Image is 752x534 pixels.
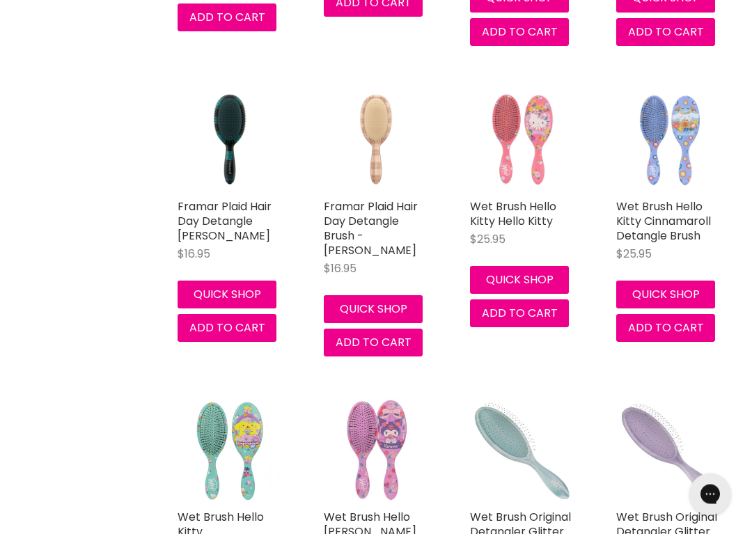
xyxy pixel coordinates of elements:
[324,296,423,324] button: Quick shop
[324,199,418,259] a: Framar Plaid Hair Day Detangle Brush - [PERSON_NAME]
[178,246,210,262] span: $16.95
[628,320,704,336] span: Add to cart
[470,199,556,230] a: Wet Brush Hello Kitty Hello Kitty
[482,24,558,40] span: Add to cart
[616,315,715,343] button: Add to cart
[470,267,569,295] button: Quick shop
[616,88,721,193] img: Wet Brush Hello Kitty Cinnamaroll Detangle Brush
[470,300,569,328] button: Add to cart
[324,88,428,193] img: Framar Plaid Hair Day Detangle Brush - Rory
[189,320,265,336] span: Add to cart
[470,88,574,193] img: Wet Brush Hello Kitty Hello Kitty
[470,399,574,503] img: Wet Brush Original Detangler Glitter Waves Blue
[470,19,569,47] button: Add to cart
[682,469,738,520] iframe: Gorgias live chat messenger
[189,10,265,26] span: Add to cart
[178,399,282,503] img: Wet Brush Hello Kitty Pompompurin
[470,232,506,248] span: $25.95
[178,199,272,244] a: Framar Plaid Hair Day Detangle [PERSON_NAME]
[178,4,276,32] button: Add to cart
[324,329,423,357] button: Add to cart
[336,335,412,351] span: Add to cart
[178,315,276,343] button: Add to cart
[616,199,711,244] a: Wet Brush Hello Kitty Cinnamaroll Detangle Brush
[616,399,721,503] img: Wet Brush Original Detangler Glitter Waves Purple
[178,281,276,309] button: Quick shop
[482,306,558,322] span: Add to cart
[628,24,704,40] span: Add to cart
[616,246,652,262] span: $25.95
[616,19,715,47] button: Add to cart
[616,281,715,309] button: Quick shop
[178,88,282,193] img: Framar Plaid Hair Day Detangle Brush - Blair
[324,261,357,277] span: $16.95
[324,399,428,503] img: Wet Brush Hello Kitty Kuromi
